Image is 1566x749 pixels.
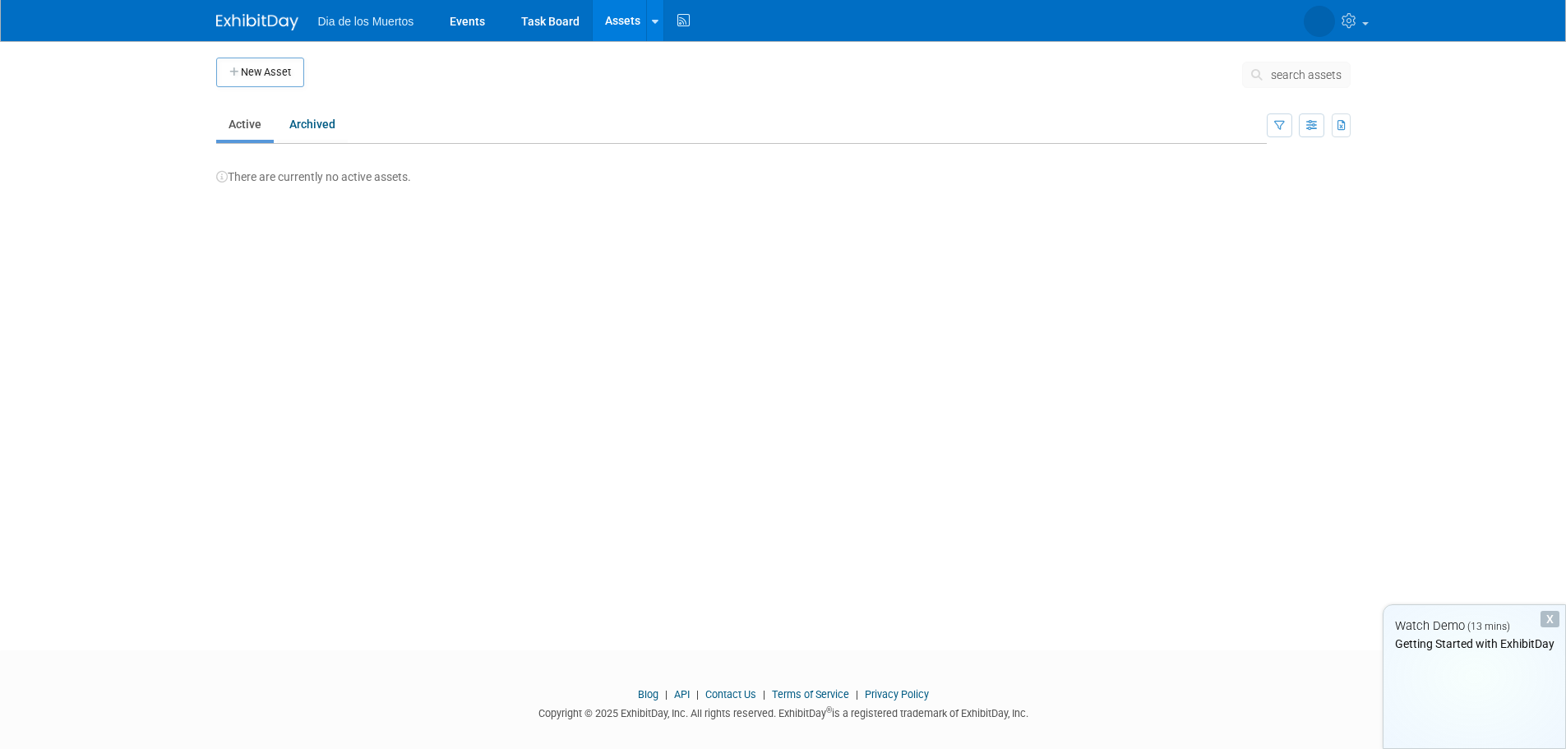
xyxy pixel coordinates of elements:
a: API [674,688,690,700]
button: New Asset [216,58,304,87]
img: ExhibitDay [216,14,298,30]
a: Privacy Policy [865,688,929,700]
span: | [759,688,769,700]
span: Dia de los Muertos [318,15,414,28]
a: Blog [638,688,658,700]
span: | [692,688,703,700]
a: Contact Us [705,688,756,700]
span: | [661,688,672,700]
a: Terms of Service [772,688,849,700]
div: Getting Started with ExhibitDay [1384,636,1565,652]
div: Watch Demo [1384,617,1565,635]
sup: ® [826,705,832,714]
button: search assets [1242,62,1351,88]
img: Noah The Boa [1246,9,1335,27]
a: Active [216,109,274,140]
div: Dismiss [1541,611,1559,627]
span: | [852,688,862,700]
span: search assets [1271,68,1342,81]
a: Archived [277,109,348,140]
span: (13 mins) [1467,621,1510,632]
div: There are currently no active assets. [216,152,1351,185]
